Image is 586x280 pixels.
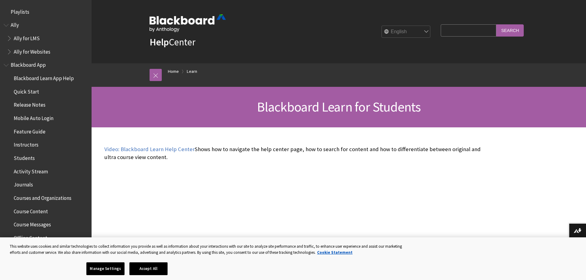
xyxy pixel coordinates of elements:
span: Activity Stream [14,166,48,175]
span: Blackboard App [11,60,46,68]
span: Quick Start [14,87,39,95]
button: Manage Settings [86,262,125,275]
strong: Help [150,36,169,48]
nav: Book outline for Anthology Ally Help [4,20,88,57]
span: Release Notes [14,100,45,108]
span: Blackboard Learn for Students [257,98,421,115]
button: Accept All [129,262,168,275]
nav: Book outline for Playlists [4,7,88,17]
a: Home [168,68,179,75]
span: Courses and Organizations [14,193,71,201]
span: Ally for LMS [14,33,40,41]
span: Course Messages [14,220,51,228]
a: Video: Blackboard Learn Help Center [104,146,195,153]
a: Learn [187,68,197,75]
span: Blackboard Learn App Help [14,73,74,81]
span: Instructors [14,140,38,148]
span: Offline Content [14,233,47,241]
p: Shows how to navigate the help center page, how to search for content and how to differentiate be... [104,145,483,161]
span: Playlists [11,7,29,15]
a: More information about your privacy, opens in a new tab [317,250,353,255]
span: Mobile Auto Login [14,113,53,121]
input: Search [496,24,524,36]
select: Site Language Selector [382,26,431,38]
a: HelpCenter [150,36,195,48]
span: Ally for Websites [14,47,50,55]
span: Ally [11,20,19,28]
div: This website uses cookies and similar technologies to collect information you provide as well as ... [10,243,410,255]
span: Students [14,153,35,161]
span: Course Content [14,206,48,214]
img: Blackboard by Anthology [150,14,226,32]
span: Journals [14,180,33,188]
span: Feature Guide [14,126,45,135]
